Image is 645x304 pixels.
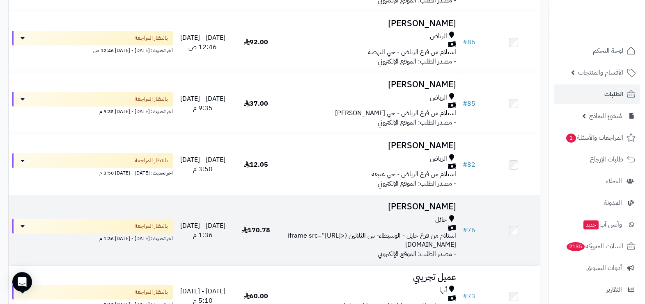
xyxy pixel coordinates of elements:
h3: عميل تجريبي [286,272,456,282]
span: مُنشئ النماذج [589,110,622,122]
a: #76 [463,225,475,235]
span: المراجعات والأسئلة [565,132,623,143]
td: - مصدر الطلب: الموقع الإلكتروني [282,73,459,134]
a: طلبات الإرجاع [554,150,640,169]
span: [DATE] - [DATE] 3:50 م [180,155,225,174]
span: وآتس آب [583,219,622,230]
a: أدوات التسويق [554,258,640,278]
span: 92.00 [244,37,268,47]
span: بانتظار المراجعة [135,95,168,103]
span: أبها [439,286,447,295]
h3: [PERSON_NAME] [286,80,456,89]
span: 170.78 [242,225,270,235]
span: 60.00 [244,291,268,301]
span: الرياض [430,154,447,163]
span: استلام من فرع الرياض - حي النهضة [368,47,456,57]
span: أدوات التسويق [586,262,622,274]
span: 12.05 [244,160,268,170]
span: حائل [435,215,447,225]
span: الطلبات [604,88,623,100]
div: اخر تحديث: [DATE] - [DATE] 12:46 ص [12,45,173,54]
td: - مصدر الطلب: الموقع الإلكتروني [282,12,459,73]
a: السلات المتروكة2135 [554,236,640,256]
span: المدونة [604,197,622,209]
span: بانتظار المراجعة [135,222,168,230]
span: # [463,37,467,47]
a: وآتس آبجديد [554,215,640,234]
a: #73 [463,291,475,301]
h3: [PERSON_NAME] [286,19,456,28]
span: 37.00 [244,99,268,109]
span: بانتظار المراجعة [135,34,168,42]
span: 1 [566,134,576,143]
div: اخر تحديث: [DATE] - [DATE] 1:36 م [12,234,173,242]
span: التقارير [606,284,622,295]
span: [DATE] - [DATE] 12:46 ص [180,33,225,52]
a: المدونة [554,193,640,213]
span: استلام من فرع الرياض - حي عتيقة [372,169,456,179]
h3: [PERSON_NAME] [286,141,456,150]
span: جديد [583,220,599,229]
a: #86 [463,37,475,47]
span: [DATE] - [DATE] 1:36 م [180,221,225,240]
span: # [463,160,467,170]
span: استلام من فرع حايل - الوسيطاء- ش الثلاثين (<iframe src="[URL][DOMAIN_NAME] [288,231,456,250]
span: استلام من فرع الرياض - حي [PERSON_NAME] [335,108,456,118]
div: Open Intercom Messenger [12,272,32,292]
td: - مصدر الطلب: الموقع الإلكتروني [282,134,459,195]
a: #82 [463,160,475,170]
span: لوحة التحكم [593,45,623,57]
a: لوحة التحكم [554,41,640,61]
a: #85 [463,99,475,109]
span: السلات المتروكة [566,240,623,252]
span: # [463,291,467,301]
span: العملاء [606,175,622,187]
div: اخر تحديث: [DATE] - [DATE] 9:35 م [12,107,173,115]
span: الرياض [430,32,447,41]
a: الطلبات [554,84,640,104]
span: # [463,225,467,235]
div: اخر تحديث: [DATE] - [DATE] 3:50 م [12,168,173,177]
span: بانتظار المراجعة [135,157,168,165]
span: 2135 [567,242,585,251]
a: المراجعات والأسئلة1 [554,128,640,147]
span: # [463,99,467,109]
td: - مصدر الطلب: الموقع الإلكتروني [282,195,459,265]
h3: [PERSON_NAME] [286,202,456,211]
span: بانتظار المراجعة [135,288,168,296]
span: الأقسام والمنتجات [578,67,623,78]
img: logo-2.png [589,23,637,40]
span: طلبات الإرجاع [590,154,623,165]
span: الرياض [430,93,447,102]
a: التقارير [554,280,640,299]
a: العملاء [554,171,640,191]
span: [DATE] - [DATE] 9:35 م [180,94,225,113]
